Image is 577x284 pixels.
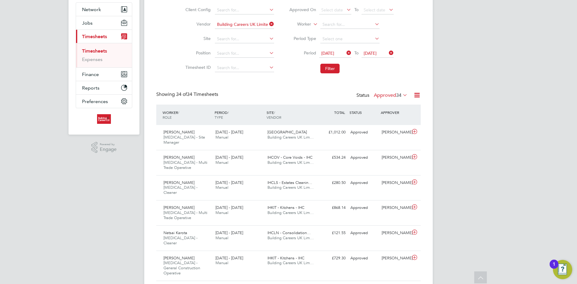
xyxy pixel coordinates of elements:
span: [PERSON_NAME] [163,130,194,135]
div: [PERSON_NAME] [379,153,411,163]
span: [PERSON_NAME] [163,180,194,185]
div: Approved [348,127,379,137]
div: [PERSON_NAME] [379,228,411,238]
span: Network [82,7,101,12]
label: Approved [374,92,408,98]
div: [PERSON_NAME] [379,127,411,137]
span: Reports [82,85,99,91]
span: 34 [396,92,401,98]
span: Powered by [100,142,117,147]
div: [PERSON_NAME] [379,178,411,188]
button: Jobs [76,16,132,29]
label: Period Type [289,36,316,41]
label: Client Config [184,7,211,12]
input: Search for... [215,64,274,72]
input: Select one [320,35,380,43]
span: [MEDICAL_DATA] - Multi Trade Operative [163,160,207,170]
div: PERIOD [213,107,265,123]
span: [MEDICAL_DATA] - General Construction Operative [163,260,200,276]
span: Timesheets [82,34,107,39]
span: Manual [215,260,228,265]
button: Network [76,3,132,16]
div: Status [356,91,409,100]
div: SITE [265,107,317,123]
span: Manual [215,135,228,140]
img: buildingcareersuk-logo-retina.png [97,114,111,124]
div: APPROVER [379,107,411,118]
span: Manual [215,185,228,190]
span: ROLE [163,115,172,120]
span: [MEDICAL_DATA] - Cleaner [163,235,197,246]
span: Building Careers UK Lim… [267,235,314,240]
span: [PERSON_NAME] [163,255,194,261]
input: Search for... [215,49,274,58]
span: 34 of [176,91,187,97]
div: £121.55 [317,228,348,238]
a: Timesheets [82,48,107,54]
span: Select date [364,7,385,13]
div: Approved [348,153,379,163]
span: Building Careers UK Lim… [267,260,314,265]
div: Showing [156,91,219,98]
div: £868.14 [317,203,348,213]
div: Approved [348,253,379,263]
span: Engage [100,147,117,152]
div: STATUS [348,107,379,118]
span: IHCOV - Core Voids - IHC [267,155,313,160]
span: To [353,6,360,14]
span: IHCLN - Consolidation… [267,230,311,235]
span: Netsai Karota [163,230,187,235]
div: [PERSON_NAME] [379,253,411,263]
label: Timesheet ID [184,65,211,70]
span: To [353,49,360,57]
span: / [178,110,179,115]
span: [DATE] - [DATE] [215,230,243,235]
div: £280.50 [317,178,348,188]
span: [PERSON_NAME] [163,205,194,210]
span: [MEDICAL_DATA] - Cleaner [163,185,197,195]
span: VENDOR [267,115,281,120]
div: Approved [348,178,379,188]
div: £1,012.00 [317,127,348,137]
button: Preferences [76,95,132,108]
span: Jobs [82,20,93,26]
span: [DATE] [364,50,377,56]
span: TOTAL [334,110,345,115]
span: Building Careers UK Lim… [267,160,314,165]
div: £534.24 [317,153,348,163]
button: Open Resource Center, 1 new notification [553,260,572,279]
input: Search for... [215,35,274,43]
span: [DATE] - [DATE] [215,205,243,210]
span: IHKIT - Kitchens - IHC [267,255,304,261]
div: 1 [553,264,555,272]
label: Period [289,50,316,56]
label: Worker [284,21,311,27]
span: [MEDICAL_DATA] - Multi Trade Operative [163,210,207,220]
button: Reports [76,81,132,94]
input: Search for... [215,20,274,29]
span: 34 Timesheets [176,91,218,97]
span: Manual [215,160,228,165]
span: [DATE] - [DATE] [215,155,243,160]
span: [GEOGRAPHIC_DATA] [267,130,307,135]
div: £729.30 [317,253,348,263]
div: WORKER [161,107,213,123]
span: [DATE] [321,50,334,56]
button: Timesheets [76,30,132,43]
input: Search for... [215,6,274,14]
div: [PERSON_NAME] [379,203,411,213]
span: / [227,110,229,115]
span: [MEDICAL_DATA] - Site Manager [163,135,205,145]
span: Select date [321,7,343,13]
span: Preferences [82,99,108,104]
span: Building Careers UK Lim… [267,185,314,190]
span: Manual [215,210,228,215]
div: Timesheets [76,43,132,67]
span: TYPE [215,115,223,120]
input: Search for... [320,20,380,29]
span: Building Careers UK Lim… [267,135,314,140]
label: Site [184,36,211,41]
button: Filter [320,64,340,73]
span: [DATE] - [DATE] [215,130,243,135]
span: IHCLS - Estates Cleanin… [267,180,312,185]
